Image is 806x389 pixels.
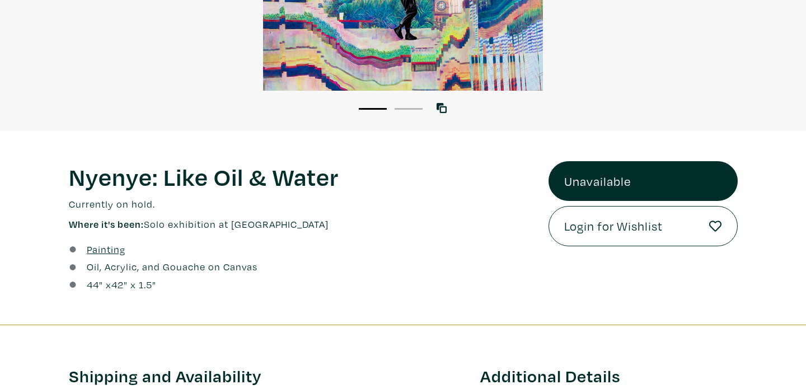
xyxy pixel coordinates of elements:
[69,218,144,231] span: Where it's been:
[480,365,738,387] h3: Additional Details
[395,108,423,110] button: 2 of 2
[87,242,125,257] a: Painting
[87,243,125,256] u: Painting
[87,278,99,291] span: 44
[87,259,257,274] a: Oil, Acrylic, and Gouache on Canvas
[564,217,663,236] span: Login for Wishlist
[549,161,738,201] a: Unavailable
[69,161,532,191] h1: Nyenye: Like Oil & Water
[69,196,532,212] p: Currently on hold.
[111,278,124,291] span: 42
[549,206,738,246] a: Login for Wishlist
[69,365,463,387] h3: Shipping and Availability
[87,277,156,292] div: " x " x 1.5"
[359,108,387,110] button: 1 of 2
[69,217,532,232] p: Solo exhibition at [GEOGRAPHIC_DATA]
